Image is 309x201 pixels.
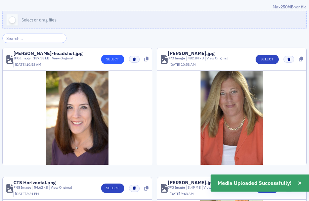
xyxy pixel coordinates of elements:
button: Select or drag files [2,11,307,29]
div: 54.62 kB [33,185,48,190]
div: PNG Image [13,185,31,190]
span: [DATE] [170,191,181,196]
div: JPG Image [168,56,185,61]
button: Select [101,55,124,64]
span: Select or drag files [21,17,56,22]
button: Select [101,184,124,193]
div: Max per file [2,4,307,11]
div: [PERSON_NAME].jpg [168,51,215,56]
div: 3.49 MB [186,185,201,190]
div: [PERSON_NAME].jpg [168,180,215,185]
span: 10:53 AM [181,62,196,67]
span: Media Uploaded Successfully! [218,179,292,187]
span: [DATE] [170,62,181,67]
div: JPG Image [168,185,185,190]
span: 250MB [280,4,294,9]
span: [DATE] [15,191,26,196]
a: View Original [51,185,72,190]
button: Select [256,55,279,64]
div: 187.98 kB [32,56,50,61]
div: CTS Horizontal.png [13,180,56,185]
span: [DATE] [15,62,26,67]
div: 482.84 kB [186,56,204,61]
div: [PERSON_NAME]-headshot.jpg [13,51,83,56]
input: Search… [2,34,67,43]
a: View Original [52,56,73,60]
span: 10:58 AM [26,62,41,67]
span: 9:48 AM [181,191,194,196]
a: View Original [207,56,228,60]
div: JPG Image [13,56,31,61]
a: View Original [204,185,225,190]
span: 2:21 PM [26,191,39,196]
